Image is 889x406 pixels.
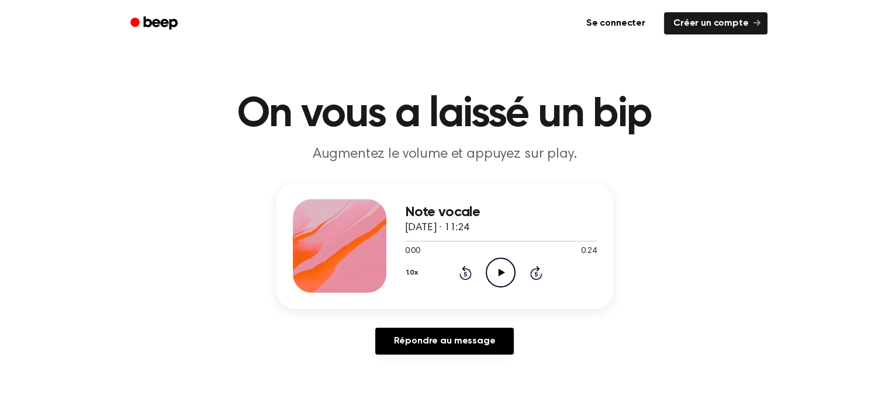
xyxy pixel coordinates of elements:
font: Créer un compte [673,19,749,28]
font: 0:24 [581,247,596,255]
font: 0:00 [405,247,420,255]
font: Note vocale [405,205,480,219]
button: 1.0x [405,263,423,283]
a: Créer un compte [664,12,767,34]
a: Se connecter [575,10,657,37]
font: Augmentez le volume et appuyez sur play. [313,147,577,161]
font: 1.0x [406,269,418,276]
font: [DATE] · 11:24 [405,223,469,233]
font: Répondre au message [394,336,496,346]
a: Bip [122,12,188,35]
font: On vous a laissé un bip [237,93,651,136]
font: Se connecter [586,19,645,28]
a: Répondre au message [375,328,514,355]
